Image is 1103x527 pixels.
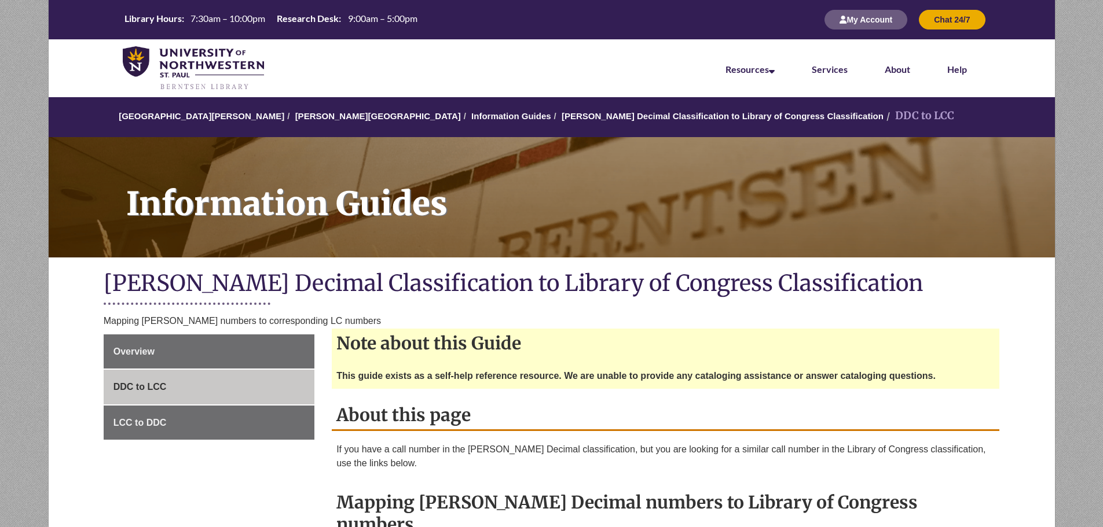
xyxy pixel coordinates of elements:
[919,14,985,24] a: Chat 24/7
[104,269,1000,300] h1: [PERSON_NAME] Decimal Classification to Library of Congress Classification
[562,111,884,121] a: [PERSON_NAME] Decimal Classification to Library of Congress Classification
[272,12,343,25] th: Research Desk:
[332,400,999,431] h2: About this page
[104,316,381,326] span: Mapping [PERSON_NAME] numbers to corresponding LC numbers
[812,64,848,75] a: Services
[471,111,551,121] a: Information Guides
[885,64,910,75] a: About
[113,418,167,428] span: LCC to DDC
[919,10,985,30] button: Chat 24/7
[119,111,284,121] a: [GEOGRAPHIC_DATA][PERSON_NAME]
[120,12,422,28] a: Hours Today
[884,108,954,124] li: DDC to LCC
[113,382,167,392] span: DDC to LCC
[123,46,265,91] img: UNWSP Library Logo
[295,111,461,121] a: [PERSON_NAME][GEOGRAPHIC_DATA]
[725,64,775,75] a: Resources
[824,10,907,30] button: My Account
[120,12,422,27] table: Hours Today
[104,370,314,404] a: DDC to LCC
[49,137,1055,257] a: Information Guides
[190,13,265,24] span: 7:30am – 10:00pm
[336,371,936,381] strong: This guide exists as a self-help reference resource. We are unable to provide any cataloging assi...
[947,64,967,75] a: Help
[824,14,907,24] a: My Account
[336,443,995,470] p: If you have a call number in the [PERSON_NAME] Decimal classification, but you are looking for a ...
[104,334,314,440] div: Guide Page Menu
[104,334,314,369] a: Overview
[113,137,1055,242] h1: Information Guides
[332,329,999,358] h2: Note about this Guide
[104,406,314,440] a: LCC to DDC
[113,347,155,356] span: Overview
[348,13,417,24] span: 9:00am – 5:00pm
[120,12,186,25] th: Library Hours:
